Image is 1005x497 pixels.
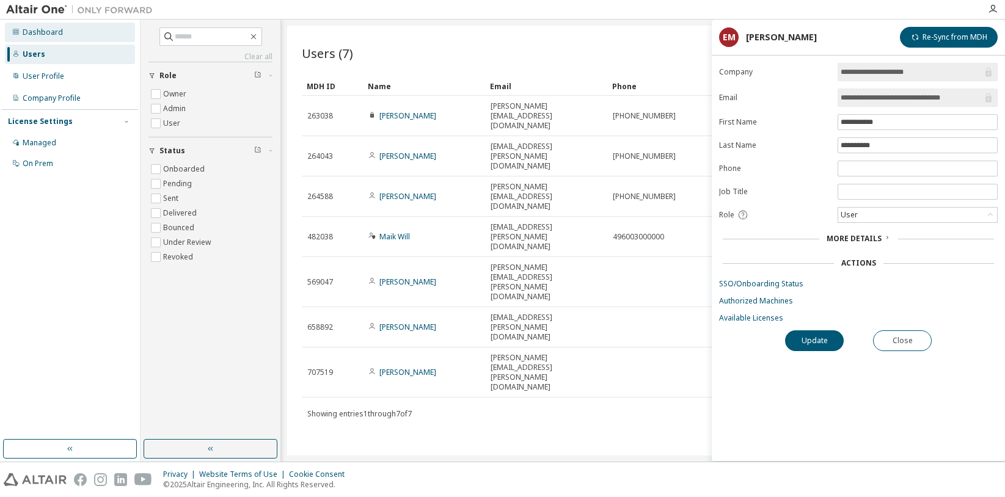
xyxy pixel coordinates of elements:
div: Email [490,76,602,96]
div: Dashboard [23,27,63,37]
button: Status [148,137,272,164]
span: 264043 [307,151,333,161]
div: Privacy [163,470,199,479]
img: instagram.svg [94,473,107,486]
label: Job Title [719,187,830,197]
img: altair_logo.svg [4,473,67,486]
button: Re-Sync from MDH [900,27,998,48]
a: [PERSON_NAME] [379,111,436,121]
a: Authorized Machines [719,296,998,306]
div: On Prem [23,159,53,169]
a: [PERSON_NAME] [379,151,436,161]
div: Phone [612,76,725,96]
label: Phone [719,164,830,173]
span: 658892 [307,322,333,332]
span: [PERSON_NAME][EMAIL_ADDRESS][PERSON_NAME][DOMAIN_NAME] [491,263,602,302]
span: [PERSON_NAME][EMAIL_ADDRESS][DOMAIN_NAME] [491,182,602,211]
span: [EMAIL_ADDRESS][PERSON_NAME][DOMAIN_NAME] [491,222,602,252]
img: linkedin.svg [114,473,127,486]
span: [PHONE_NUMBER] [613,111,676,121]
a: Maik Will [379,231,410,242]
span: Role [159,71,177,81]
label: Pending [163,176,194,191]
span: More Details [827,233,882,244]
div: Actions [841,258,876,268]
div: License Settings [8,117,73,126]
div: Cookie Consent [289,470,352,479]
div: MDH ID [307,76,358,96]
div: User [839,208,860,222]
label: Admin [163,101,188,116]
span: 482038 [307,232,333,242]
label: Revoked [163,250,196,264]
img: youtube.svg [134,473,152,486]
div: EM [719,27,739,47]
a: [PERSON_NAME] [379,322,436,332]
a: SSO/Onboarding Status [719,279,998,289]
span: [PERSON_NAME][EMAIL_ADDRESS][PERSON_NAME][DOMAIN_NAME] [491,353,602,392]
label: User [163,116,183,131]
span: [PERSON_NAME][EMAIL_ADDRESS][DOMAIN_NAME] [491,101,602,131]
span: [EMAIL_ADDRESS][PERSON_NAME][DOMAIN_NAME] [491,142,602,171]
a: Available Licenses [719,313,998,323]
img: Altair One [6,4,159,16]
div: User [838,208,997,222]
label: Under Review [163,235,213,250]
a: [PERSON_NAME] [379,367,436,377]
span: Users (7) [302,45,353,62]
label: Sent [163,191,181,206]
label: First Name [719,117,830,127]
a: [PERSON_NAME] [379,277,436,287]
a: [PERSON_NAME] [379,191,436,201]
span: [PHONE_NUMBER] [613,151,676,161]
span: Clear filter [254,146,261,156]
span: Showing entries 1 through 7 of 7 [307,408,412,419]
span: 707519 [307,368,333,377]
label: Company [719,67,830,77]
label: Bounced [163,220,197,235]
div: Website Terms of Use [199,470,289,479]
span: Clear filter [254,71,261,81]
label: Delivered [163,206,199,220]
div: Name [368,76,480,96]
span: Role [719,210,734,220]
span: 496003000000 [613,232,664,242]
label: Owner [163,87,189,101]
span: 263038 [307,111,333,121]
label: Last Name [719,140,830,150]
span: 264588 [307,192,333,201]
a: Clear all [148,52,272,62]
label: Email [719,93,830,103]
span: Status [159,146,185,156]
div: Users [23,49,45,59]
button: Role [148,62,272,89]
p: © 2025 Altair Engineering, Inc. All Rights Reserved. [163,479,352,490]
button: Close [873,330,932,351]
label: Onboarded [163,162,207,176]
div: [PERSON_NAME] [746,32,817,42]
span: [EMAIL_ADDRESS][PERSON_NAME][DOMAIN_NAME] [491,313,602,342]
span: 569047 [307,277,333,287]
img: facebook.svg [74,473,87,486]
div: Company Profile [23,93,81,103]
div: Managed [23,138,56,148]
span: [PHONE_NUMBER] [613,192,676,201]
div: User Profile [23,71,64,81]
button: Update [785,330,844,351]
